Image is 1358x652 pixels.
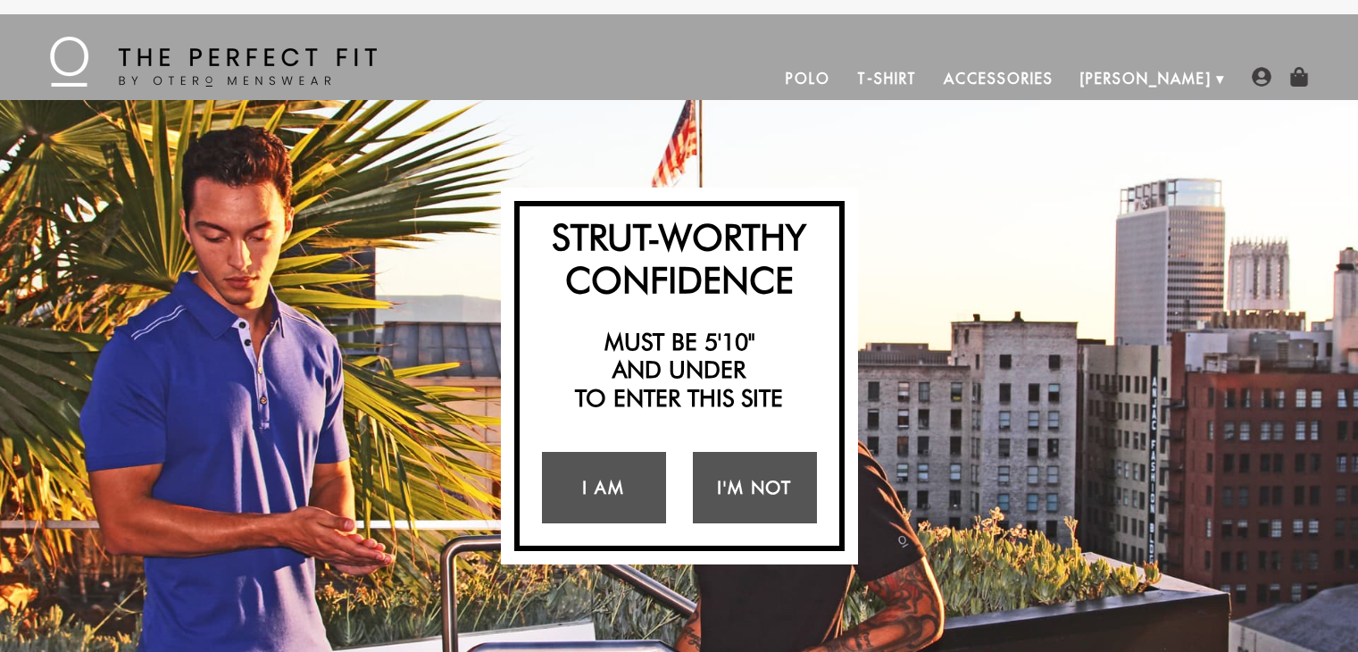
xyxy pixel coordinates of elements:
a: Polo [772,57,844,100]
a: T-Shirt [844,57,930,100]
img: The Perfect Fit - by Otero Menswear - Logo [50,37,377,87]
a: [PERSON_NAME] [1067,57,1225,100]
h2: Must be 5'10" and under to enter this site [529,328,830,412]
a: I Am [542,452,666,523]
img: shopping-bag-icon.png [1289,67,1309,87]
h2: Strut-Worthy Confidence [529,215,830,301]
img: user-account-icon.png [1252,67,1271,87]
a: I'm Not [693,452,817,523]
a: Accessories [930,57,1066,100]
